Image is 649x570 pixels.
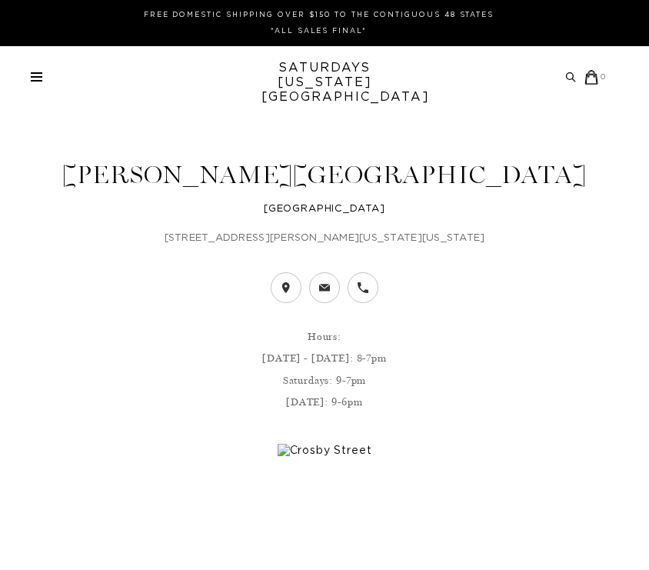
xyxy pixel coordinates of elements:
[584,70,607,85] a: 0
[601,74,607,81] small: 0
[37,25,601,37] p: *ALL SALES FINAL*
[12,351,637,366] p: [DATE] - [DATE]: 8-7pm
[261,61,388,105] a: SATURDAYS[US_STATE][GEOGRAPHIC_DATA]
[278,444,372,458] img: Crosby Street
[12,162,637,188] h1: [PERSON_NAME][GEOGRAPHIC_DATA]
[12,202,637,217] h4: [GEOGRAPHIC_DATA]
[12,373,637,388] p: Saturdays: 9-7pm
[12,395,637,410] p: [DATE]: 9-6pm
[12,231,637,246] p: [STREET_ADDRESS][PERSON_NAME][US_STATE][US_STATE]
[37,9,601,21] p: FREE DOMESTIC SHIPPING OVER $150 TO THE CONTIGUOUS 48 STATES
[12,329,637,345] p: Hours:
